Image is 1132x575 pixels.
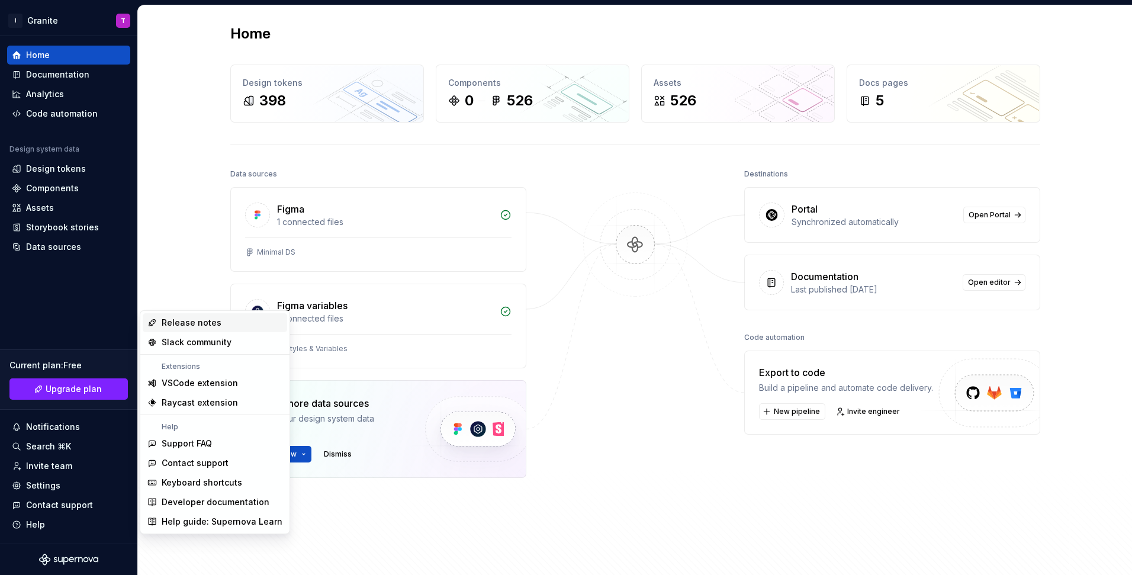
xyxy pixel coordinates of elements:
div: Design tokens [243,77,411,89]
a: Documentation [7,65,130,84]
div: Documentation [26,69,89,81]
div: Contact support [26,499,93,511]
a: Slack community [143,333,287,352]
div: T [121,16,126,25]
a: Upgrade plan [9,378,128,400]
span: Invite engineer [847,407,900,416]
a: Components [7,179,130,198]
div: Granite: Styles & Variables [257,344,348,354]
a: Assets526 [641,65,835,123]
a: Design tokens [7,159,130,178]
div: Help [143,422,287,432]
a: Data sources [7,237,130,256]
div: Suggestions [140,311,290,534]
div: Code automation [744,329,805,346]
div: Storybook stories [26,221,99,233]
div: Slack community [162,336,231,348]
a: Analytics [7,85,130,104]
a: Settings [7,476,130,495]
div: Design tokens [26,163,86,175]
a: Raycast extension [143,393,287,412]
span: Open editor [968,278,1011,287]
svg: Supernova Logo [39,554,98,566]
a: Support FAQ [143,434,287,453]
div: Code automation [26,108,98,120]
div: Docs pages [859,77,1028,89]
a: Help guide: Supernova Learn [143,512,287,531]
span: New pipeline [774,407,820,416]
span: Dismiss [324,449,352,459]
div: 526 [507,91,533,110]
a: Storybook stories [7,218,130,237]
div: Release notes [162,317,221,329]
div: Help [26,519,45,531]
div: Settings [26,480,60,492]
div: Build a pipeline and automate code delivery. [759,382,933,394]
div: Components [448,77,617,89]
button: Dismiss [319,446,357,462]
div: 1 connected files [277,313,493,325]
div: 526 [670,91,696,110]
button: Search ⌘K [7,437,130,456]
div: Documentation [791,269,858,284]
div: Support FAQ [162,438,212,449]
a: Docs pages5 [847,65,1040,123]
div: 398 [259,91,286,110]
button: Contact support [7,496,130,515]
div: Granite [27,15,58,27]
div: Connect more data sources [245,396,405,410]
a: Figma variables1 connected filesGranite: Styles & Variables [230,284,526,368]
a: Developer documentation [143,493,287,512]
div: Components [26,182,79,194]
div: Bring all your design system data together. [245,413,405,436]
div: Search ⌘K [26,441,71,452]
div: Figma [277,202,304,216]
a: Figma1 connected filesMinimal DS [230,187,526,272]
div: Contact support [162,457,229,469]
div: Destinations [744,166,788,182]
button: Help [7,515,130,534]
div: Keyboard shortcuts [162,477,242,489]
div: Synchronized automatically [792,216,956,228]
button: IGraniteT [2,8,135,33]
div: Assets [26,202,54,214]
div: Data sources [26,241,81,253]
span: Upgrade plan [46,383,102,395]
div: Invite team [26,460,72,472]
a: Invite team [7,457,130,476]
a: Assets [7,198,130,217]
a: Invite engineer [832,403,905,420]
a: VSCode extension [143,374,287,393]
div: Portal [792,202,818,216]
a: Open Portal [963,207,1025,223]
div: Extensions [143,362,287,371]
div: Analytics [26,88,64,100]
button: Notifications [7,417,130,436]
div: Export to code [759,365,933,380]
div: Help guide: Supernova Learn [162,516,282,528]
div: 0 [465,91,474,110]
div: Last published [DATE] [791,284,956,295]
div: Notifications [26,421,80,433]
div: Assets [654,77,822,89]
div: Raycast extension [162,397,238,409]
div: Developer documentation [162,496,269,508]
button: New pipeline [759,403,825,420]
div: I [8,14,22,28]
a: Components0526 [436,65,629,123]
div: Home [26,49,50,61]
span: Open Portal [969,210,1011,220]
h2: Home [230,24,271,43]
div: Design system data [9,144,79,154]
a: Code automation [7,104,130,123]
div: Minimal DS [257,248,295,257]
a: Keyboard shortcuts [143,473,287,492]
div: Figma variables [277,298,348,313]
a: Design tokens398 [230,65,424,123]
div: 5 [876,91,884,110]
div: VSCode extension [162,377,238,389]
a: Release notes [143,313,287,332]
div: Data sources [230,166,277,182]
a: Open editor [963,274,1025,291]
